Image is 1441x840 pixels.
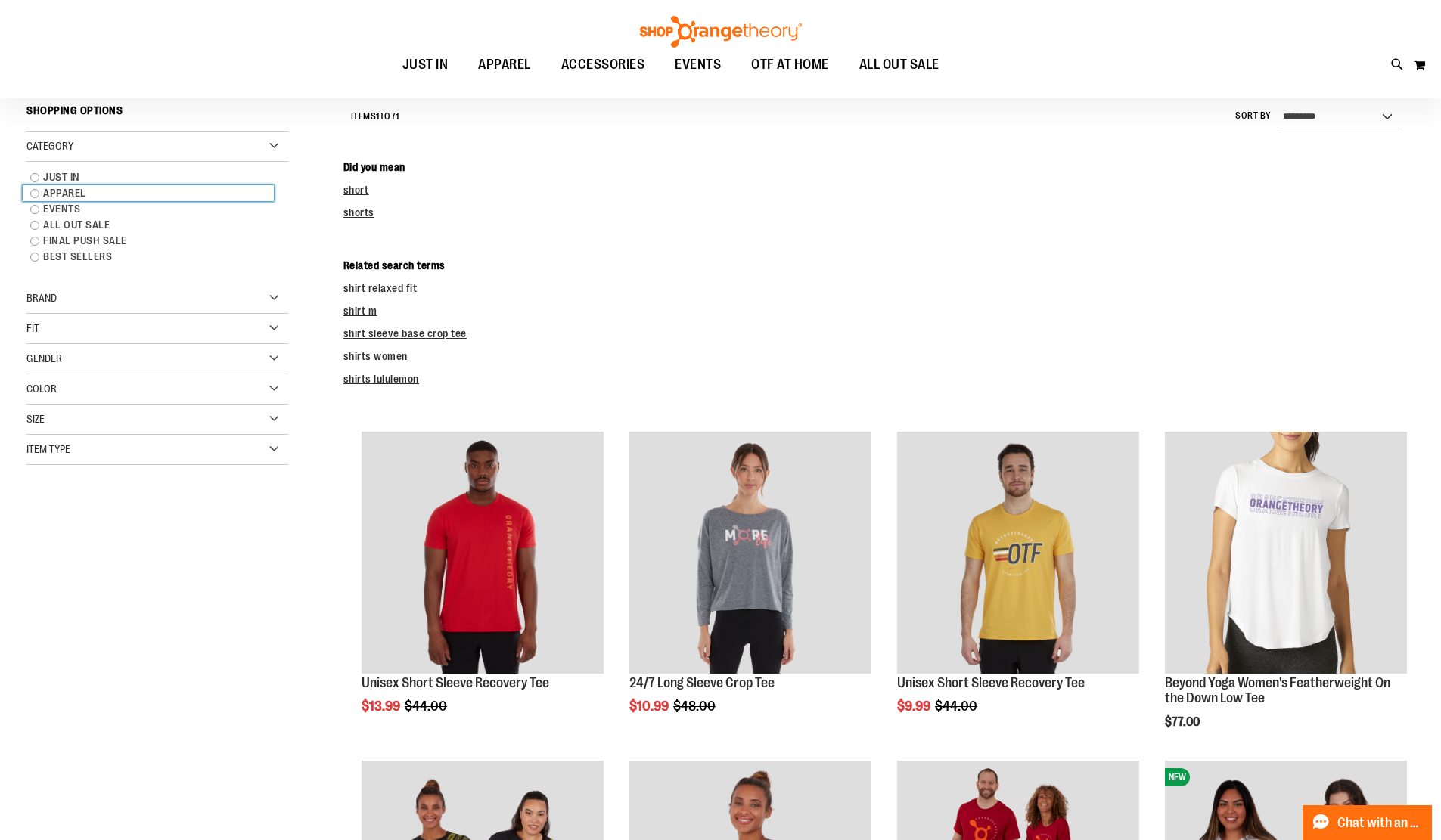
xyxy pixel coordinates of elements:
span: Brand [26,292,57,304]
span: $9.99 [897,699,933,714]
span: APPAREL [478,48,531,82]
a: Unisex Short Sleeve Recovery Tee [897,675,1085,690]
a: ALL OUT SALE [23,217,274,233]
a: shirts lululemon [343,373,419,385]
div: product [354,424,611,752]
span: ACCESSORIES [561,48,645,82]
span: Category [26,140,73,152]
span: Item Type [26,443,70,455]
div: product [1157,424,1415,767]
img: Product image for Unisex Short Sleeve Recovery Tee [897,432,1139,674]
strong: Shopping Options [26,98,288,132]
a: shirt relaxed fit [343,282,418,294]
a: shirts women [343,350,408,362]
span: Gender [26,352,62,364]
img: Shop Orangetheory [638,16,804,48]
div: product [622,424,879,752]
a: APPAREL [23,185,274,201]
a: FINAL PUSH SALE [23,233,274,249]
span: $44.00 [935,699,980,714]
a: BEST SELLERS [23,249,274,265]
a: Product image for 24/7 Long Sleeve Crop Tee [629,432,871,676]
a: Product image for Unisex Short Sleeve Recovery Tee [897,432,1139,676]
a: 24/7 Long Sleeve Crop Tee [629,675,775,690]
span: EVENTS [675,48,721,82]
a: shirt m [343,305,377,317]
a: EVENTS [23,201,274,217]
a: JUST IN [23,169,274,185]
span: $44.00 [405,699,449,714]
dt: Related search terms [343,258,1415,273]
label: Sort By [1235,110,1272,122]
a: shirt sleeve base crop tee [343,327,467,339]
span: JUST IN [402,48,449,82]
span: Size [26,413,45,425]
span: Fit [26,322,39,334]
div: product [890,424,1147,752]
span: Chat with an Expert [1337,816,1423,830]
img: Product image for Unisex Short Sleeve Recovery Tee [362,432,604,674]
img: Product image for Beyond Yoga Womens Featherweight On the Down Low Tee [1165,432,1407,674]
button: Chat with an Expert [1303,805,1433,840]
h2: Items to [351,105,399,129]
span: $13.99 [362,699,402,714]
a: short [343,184,369,196]
a: Beyond Yoga Women's Featherweight On the Down Low Tee [1165,675,1390,705]
span: ALL OUT SALE [859,48,939,82]
a: Product image for Unisex Short Sleeve Recovery Tee [362,432,604,676]
span: 71 [391,111,399,122]
span: Color [26,383,57,395]
img: Product image for 24/7 Long Sleeve Crop Tee [629,432,871,674]
span: $10.99 [629,699,671,714]
span: $48.00 [673,699,718,714]
span: 1 [376,111,380,122]
span: OTF AT HOME [751,48,829,82]
dt: Did you mean [343,160,1415,175]
span: NEW [1165,768,1190,786]
span: $77.00 [1165,715,1202,729]
a: Product image for Beyond Yoga Womens Featherweight On the Down Low Tee [1165,432,1407,676]
a: Unisex Short Sleeve Recovery Tee [362,675,549,690]
a: shorts [343,206,374,219]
